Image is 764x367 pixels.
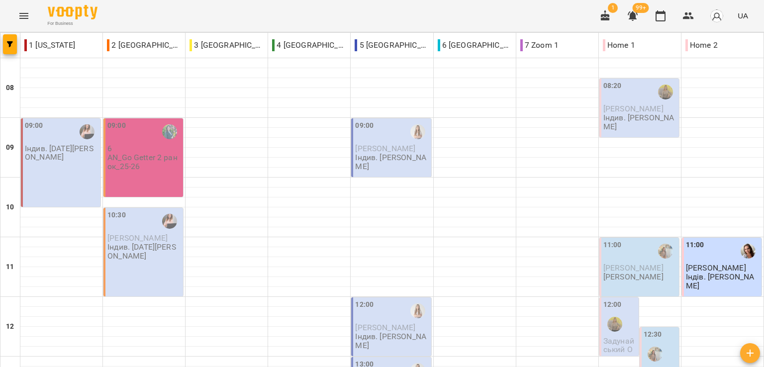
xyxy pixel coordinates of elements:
[686,263,746,273] span: [PERSON_NAME]
[355,323,415,332] span: [PERSON_NAME]
[162,214,177,229] img: Коляда Юлія Алішерівна
[355,120,374,131] label: 09:00
[48,5,97,19] img: Voopty Logo
[607,317,622,332] img: Бринько Анастасія Сергіївна
[644,329,662,340] label: 12:30
[633,3,649,13] span: 99+
[603,39,635,51] p: Home 1
[107,120,126,131] label: 09:00
[355,299,374,310] label: 12:00
[603,299,622,310] label: 12:00
[520,39,559,51] p: 7 Zoom 1
[24,39,75,51] p: 1 [US_STATE]
[658,244,673,259] img: Шевчук Аліна Олегівна
[603,81,622,92] label: 08:20
[107,233,168,243] span: [PERSON_NAME]
[603,240,622,251] label: 11:00
[107,153,181,171] p: AN_Go Getter 2 ранок_25-26
[25,144,98,162] p: Індив. [DATE][PERSON_NAME]
[648,347,663,362] img: Шевчук Аліна Олегівна
[6,262,14,273] h6: 11
[355,332,429,350] p: Індив. [PERSON_NAME]
[162,124,177,139] img: Нетеса Альона Станіславівна
[603,113,677,131] p: Індив. [PERSON_NAME]
[603,273,664,281] p: [PERSON_NAME]
[6,83,14,93] h6: 08
[80,124,95,139] img: Коляда Юлія Алішерівна
[603,263,664,273] span: [PERSON_NAME]
[685,39,718,51] p: Home 2
[272,39,346,51] p: 4 [GEOGRAPHIC_DATA]
[6,321,14,332] h6: 12
[603,104,664,113] span: [PERSON_NAME]
[741,244,756,259] img: Пасєка Катерина Василівна
[107,210,126,221] label: 10:30
[107,144,181,153] p: 6
[12,4,36,28] button: Menu
[355,153,429,171] p: Індив. [PERSON_NAME]
[107,243,181,260] p: Індив. [DATE][PERSON_NAME]
[686,273,760,290] p: Індів. [PERSON_NAME]
[410,124,425,139] img: Михно Віта Олександрівна
[355,39,429,51] p: 5 [GEOGRAPHIC_DATA]
[410,303,425,318] img: Михно Віта Олександрівна
[658,85,673,99] img: Бринько Анастасія Сергіївна
[740,343,760,363] button: Створити урок
[608,3,618,13] span: 1
[738,10,748,21] span: UA
[6,142,14,153] h6: 09
[6,202,14,213] h6: 10
[25,120,43,131] label: 09:00
[438,39,512,51] p: 6 [GEOGRAPHIC_DATA]
[48,20,97,27] span: For Business
[710,9,724,23] img: avatar_s.png
[686,240,704,251] label: 11:00
[107,39,181,51] p: 2 [GEOGRAPHIC_DATA]
[190,39,264,51] p: 3 [GEOGRAPHIC_DATA]
[355,144,415,153] span: [PERSON_NAME]
[734,6,752,25] button: UA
